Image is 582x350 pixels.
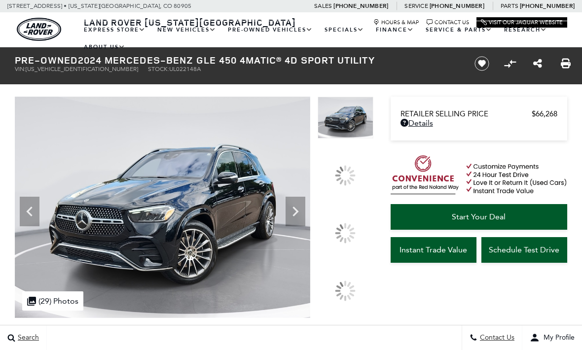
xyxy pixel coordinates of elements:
[78,38,131,56] a: About Us
[319,21,370,38] a: Specials
[520,2,575,10] a: [PHONE_NUMBER]
[391,237,476,263] a: Instant Trade Value
[15,53,78,67] strong: Pre-Owned
[17,18,61,41] img: Land Rover
[481,19,563,26] a: Visit Our Jaguar Website
[78,21,567,56] nav: Main Navigation
[533,58,542,70] a: Share this Pre-Owned 2024 Mercedes-Benz GLE 450 4MATIC® 4D Sport Utility
[318,97,373,139] img: Used 2024 Black Mercedes-Benz GLE 450 image 1
[15,55,458,66] h1: 2024 Mercedes-Benz GLE 450 4MATIC® 4D Sport Utility
[420,21,498,38] a: Service & Parts
[477,334,514,342] span: Contact Us
[503,56,517,71] button: Compare vehicle
[430,2,484,10] a: [PHONE_NUMBER]
[373,19,419,26] a: Hours & Map
[522,325,582,350] button: user-profile-menu
[452,212,506,221] span: Start Your Deal
[427,19,469,26] a: Contact Us
[532,109,557,118] span: $66,268
[26,66,138,72] span: [US_VEHICLE_IDENTIFICATION_NUMBER]
[370,21,420,38] a: Finance
[471,56,493,71] button: Save vehicle
[314,2,332,9] span: Sales
[22,291,83,311] div: (29) Photos
[15,66,26,72] span: VIN:
[400,245,467,254] span: Instant Trade Value
[17,18,61,41] a: land-rover
[561,58,571,70] a: Print this Pre-Owned 2024 Mercedes-Benz GLE 450 4MATIC® 4D Sport Utility
[540,334,575,342] span: My Profile
[400,109,557,118] a: Retailer Selling Price $66,268
[404,2,428,9] span: Service
[501,2,518,9] span: Parts
[391,204,567,230] a: Start Your Deal
[78,16,302,28] a: Land Rover [US_STATE][GEOGRAPHIC_DATA]
[498,21,553,38] a: Research
[489,245,559,254] span: Schedule Test Drive
[148,66,169,72] span: Stock:
[169,66,201,72] span: UL022148A
[400,109,532,118] span: Retailer Selling Price
[400,118,557,128] a: Details
[84,16,296,28] span: Land Rover [US_STATE][GEOGRAPHIC_DATA]
[15,334,39,342] span: Search
[7,2,191,9] a: [STREET_ADDRESS] • [US_STATE][GEOGRAPHIC_DATA], CO 80905
[481,237,567,263] a: Schedule Test Drive
[333,2,388,10] a: [PHONE_NUMBER]
[15,97,310,318] img: Used 2024 Black Mercedes-Benz GLE 450 image 1
[151,21,222,38] a: New Vehicles
[78,21,151,38] a: EXPRESS STORE
[222,21,319,38] a: Pre-Owned Vehicles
